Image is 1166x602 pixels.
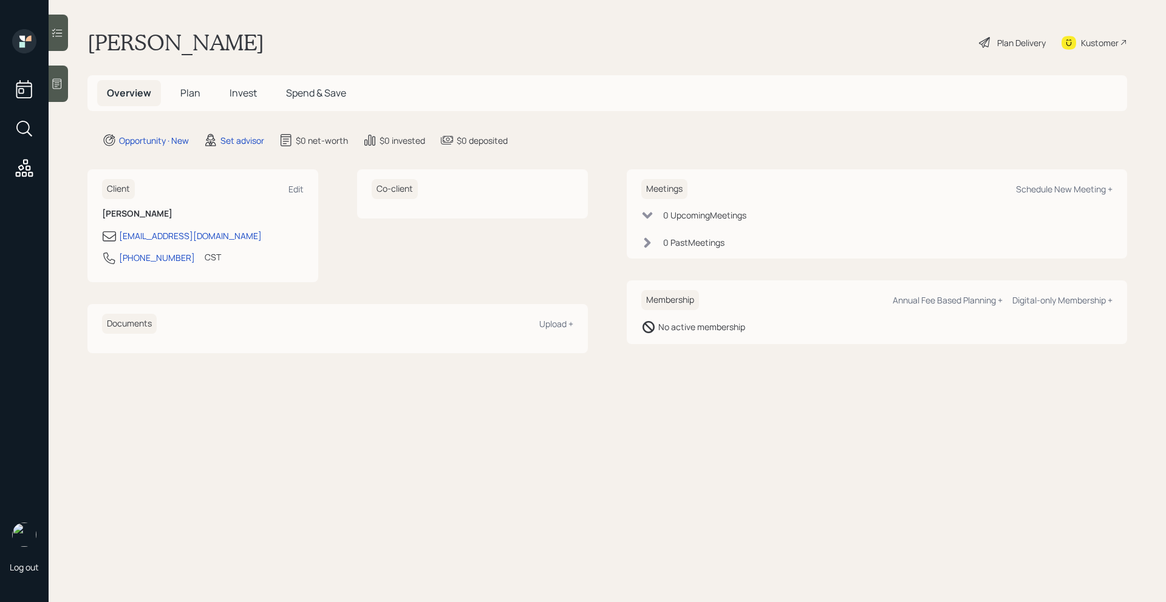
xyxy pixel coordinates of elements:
[10,561,39,573] div: Log out
[380,134,425,147] div: $0 invested
[180,86,200,100] span: Plan
[658,320,745,333] div: No active membership
[102,209,304,219] h6: [PERSON_NAME]
[893,294,1003,306] div: Annual Fee Based Planning +
[539,318,573,330] div: Upload +
[102,179,135,199] h6: Client
[107,86,151,100] span: Overview
[288,183,304,195] div: Edit
[1081,36,1119,49] div: Kustomer
[372,179,418,199] h6: Co-client
[296,134,348,147] div: $0 net-worth
[12,523,36,547] img: retirable_logo.png
[220,134,264,147] div: Set advisor
[119,251,195,264] div: [PHONE_NUMBER]
[1012,294,1113,306] div: Digital-only Membership +
[641,290,699,310] h6: Membership
[286,86,346,100] span: Spend & Save
[87,29,264,56] h1: [PERSON_NAME]
[663,209,746,222] div: 0 Upcoming Meeting s
[102,314,157,334] h6: Documents
[230,86,257,100] span: Invest
[457,134,508,147] div: $0 deposited
[1016,183,1113,195] div: Schedule New Meeting +
[119,134,189,147] div: Opportunity · New
[997,36,1046,49] div: Plan Delivery
[205,251,221,263] div: CST
[663,236,724,249] div: 0 Past Meeting s
[119,229,262,242] div: [EMAIL_ADDRESS][DOMAIN_NAME]
[641,179,687,199] h6: Meetings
